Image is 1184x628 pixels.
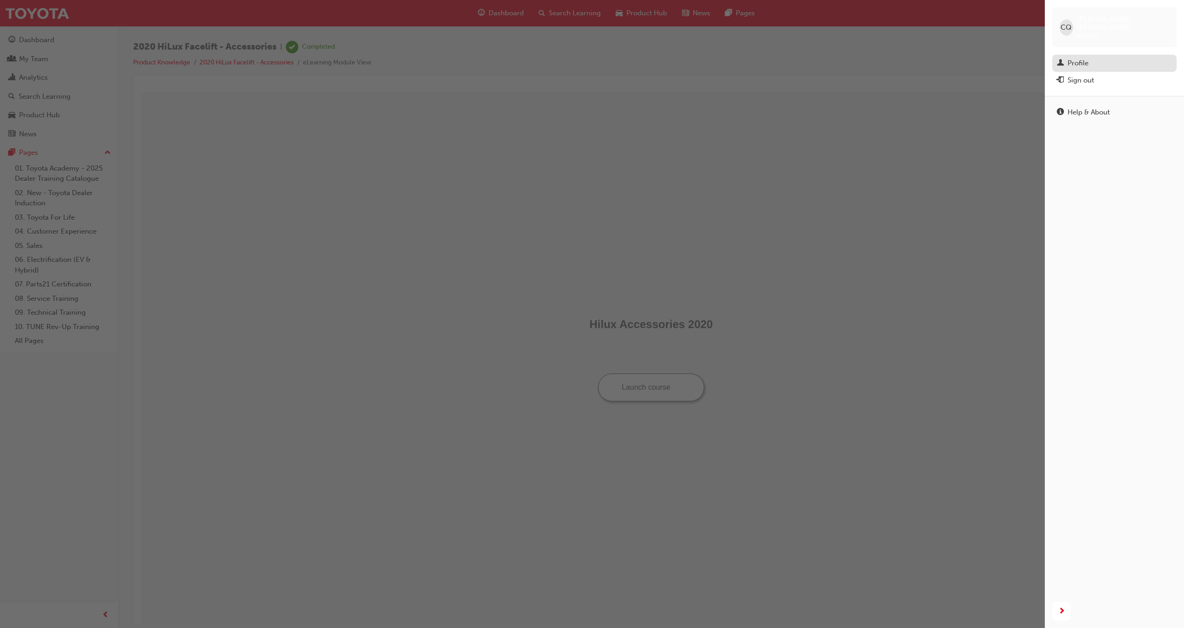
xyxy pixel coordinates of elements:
[1052,104,1177,121] a: Help & About
[1057,76,1064,85] span: exit-icon
[1068,107,1110,118] div: Help & About
[1057,59,1064,68] span: man-icon
[1068,75,1094,86] div: Sign out
[534,291,540,298] img: external_window.png
[1068,58,1088,69] div: Profile
[1057,108,1064,117] span: info-icon
[1061,22,1072,33] span: CQ
[1052,55,1177,72] a: Profile
[1077,32,1099,40] span: 649982
[1052,72,1177,89] button: Sign out
[1077,15,1169,32] span: [PERSON_NAME] [PERSON_NAME]
[457,281,564,309] button: Launch course: opens in new window
[1058,606,1065,617] span: next-icon
[4,226,1017,239] h1: Hilux Accessories 2020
